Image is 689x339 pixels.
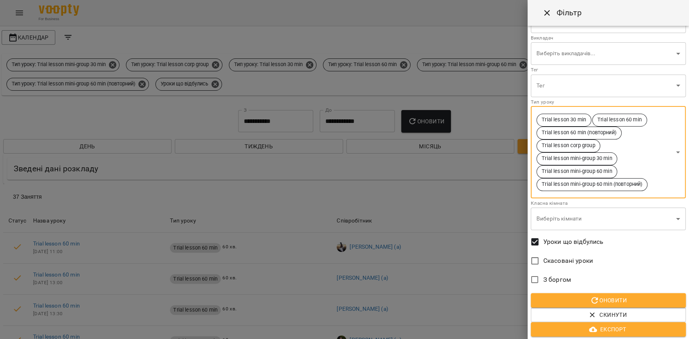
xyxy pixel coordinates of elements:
span: Trial lesson 60 min (повторний) [537,129,621,137]
p: Тег [536,82,673,90]
h6: Фільтр [557,6,582,19]
span: Trial lesson mini-group 30 min [537,155,617,162]
span: Експорт [537,324,679,334]
span: Trial lesson mini-group 60 min [537,168,617,175]
p: Класна кімната [531,200,686,208]
p: Викладач [531,34,686,42]
span: З боргом [543,275,571,285]
button: Скинути [531,308,686,322]
span: Уроки що відбулись [543,237,604,247]
p: Тип уроку [531,98,686,106]
span: Trial lesson 60 min [593,116,647,124]
button: Close [537,3,557,23]
span: Скинути [537,310,679,320]
span: Trial lesson 30 min [537,116,591,124]
span: Trial lesson mini-group 60 min (повторний) [537,181,647,188]
span: Оновити [537,295,679,305]
div: Виберіть кімнати [531,208,686,231]
span: Скасовані уроки [543,256,593,266]
span: Trial lesson corp group [537,142,600,150]
p: Виберіть викладачів... [536,50,673,58]
div: Виберіть викладачів... [531,42,686,65]
p: Виберіть кімнати [536,215,673,223]
p: Тег [531,66,686,74]
button: Експорт [531,322,686,337]
div: Тег [531,74,686,97]
button: Оновити [531,293,686,308]
div: Trial lesson 30 minTrial lesson 60 minTrial lesson 60 min (повторний)Trial lesson corp groupTrial... [531,106,686,198]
